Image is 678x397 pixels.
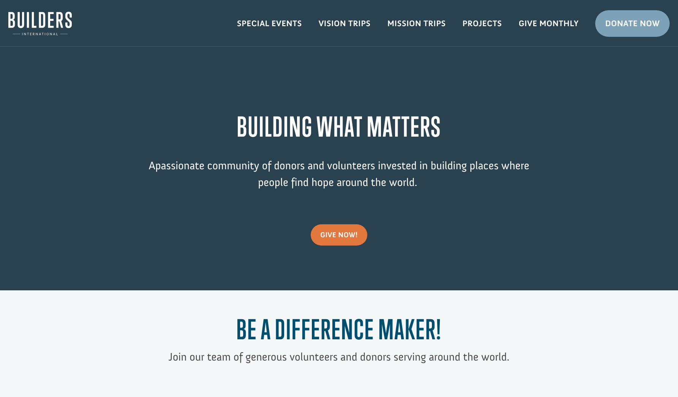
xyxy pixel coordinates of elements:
img: Builders International [8,12,72,35]
a: Projects [454,13,510,35]
a: give now! [311,224,367,246]
h1: Be a Difference Maker! [134,314,544,349]
a: Special Events [229,13,310,35]
p: passionate community of donors and volunteers invested in building places where people find hope ... [134,158,544,202]
span: Join our team of generous volunteers and donors serving around the world. [169,350,509,364]
a: Donate Now [595,10,670,37]
a: Mission Trips [379,13,454,35]
span: A [149,159,155,172]
a: Give Monthly [510,13,587,35]
h1: BUILDING WHAT MATTERS [134,111,544,146]
a: Vision Trips [310,13,379,35]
